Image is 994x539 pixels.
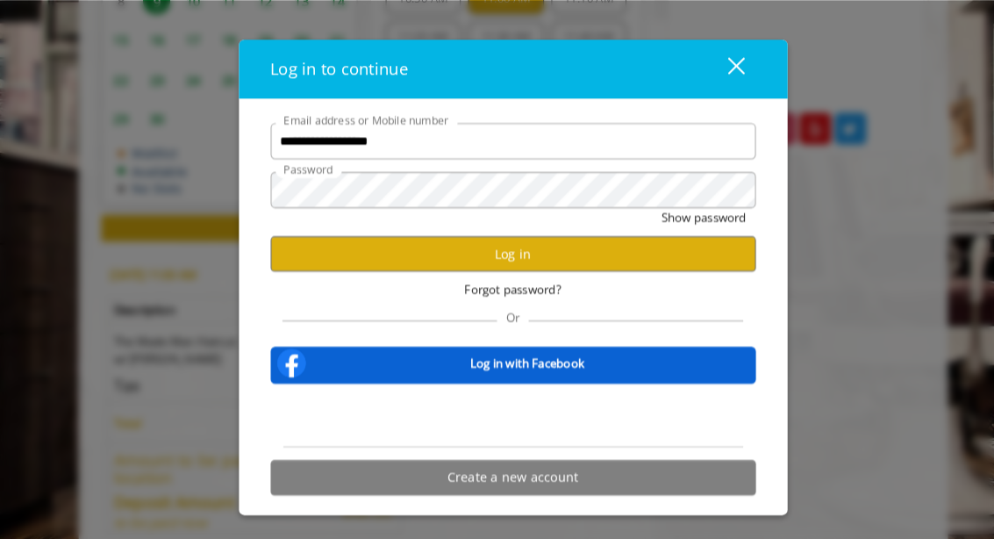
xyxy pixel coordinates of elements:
input: Password [262,167,733,202]
div: Sign in with Google. Opens in new tab [417,383,578,421]
label: Email address or Mobile number [267,109,444,126]
button: Log in [262,229,733,263]
label: Password [267,156,332,173]
span: Forgot password? [450,272,544,291]
div: close dialog [685,54,720,80]
button: Create a new account [262,445,733,479]
img: facebook-logo [265,334,300,369]
span: Log in to continue [262,56,396,77]
iframe: Sign in with Google Button [408,383,587,421]
button: close dialog [673,49,733,85]
input: Email address or Mobile number [262,119,733,155]
b: Log in with Facebook [456,342,567,361]
span: Or [482,299,512,315]
button: Show password [641,202,724,220]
